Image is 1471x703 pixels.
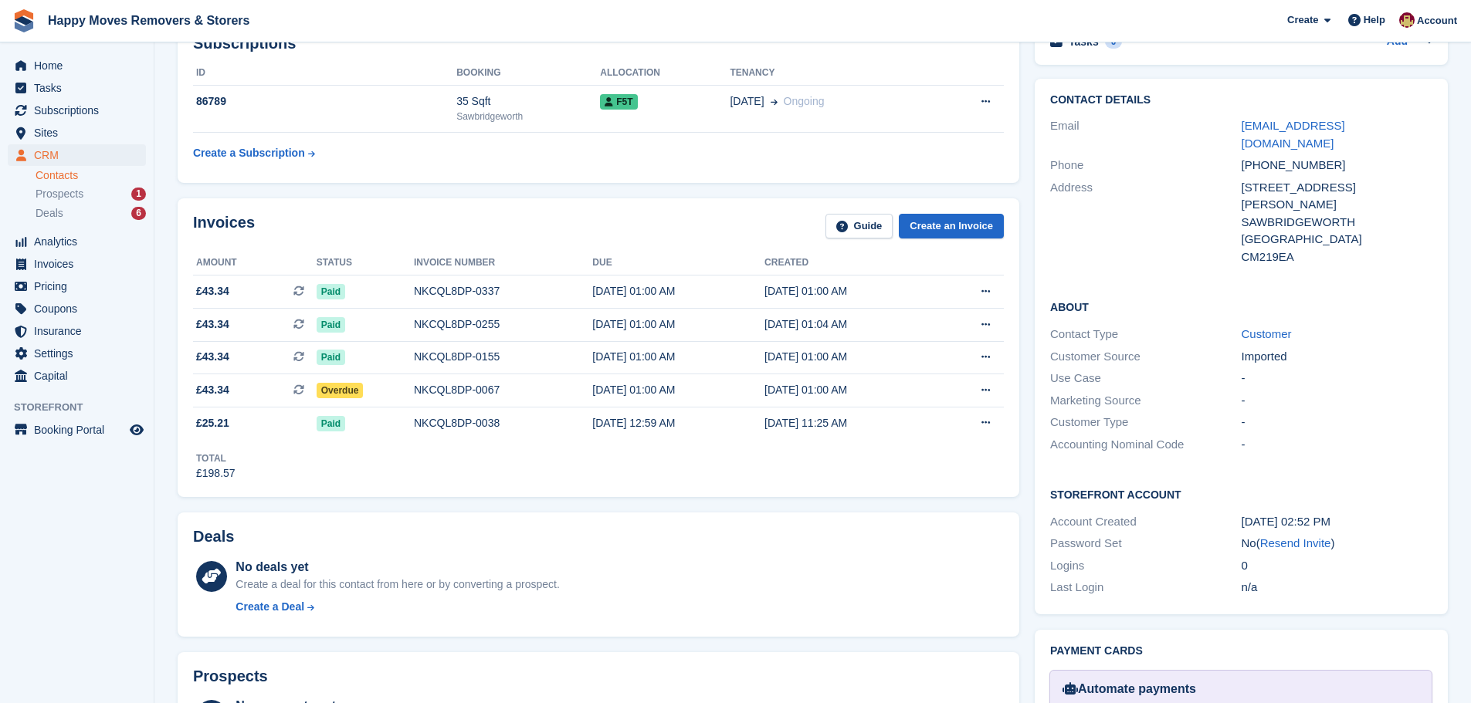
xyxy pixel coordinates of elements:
[34,365,127,387] span: Capital
[196,283,229,299] span: £43.34
[34,253,127,275] span: Invoices
[193,93,456,110] div: 86789
[236,599,304,615] div: Create a Deal
[193,139,315,167] a: Create a Subscription
[317,317,345,333] span: Paid
[127,421,146,439] a: Preview store
[1242,119,1345,150] a: [EMAIL_ADDRESS][DOMAIN_NAME]
[8,55,146,76] a: menu
[36,205,146,221] a: Deals 6
[764,316,937,333] div: [DATE] 01:04 AM
[1050,513,1241,531] div: Account Created
[1242,535,1432,553] div: No
[1063,680,1419,698] div: Automate payments
[592,283,764,299] div: [DATE] 01:00 AM
[317,383,364,398] span: Overdue
[317,416,345,431] span: Paid
[193,35,1004,52] h2: Subscriptions
[764,283,937,299] div: [DATE] 01:00 AM
[764,251,937,275] th: Created
[193,251,317,275] th: Amount
[456,110,600,123] div: Sawbridgeworth
[196,465,236,482] div: £198.57
[131,207,146,220] div: 6
[8,343,146,364] a: menu
[131,188,146,201] div: 1
[8,231,146,252] a: menu
[1242,248,1432,266] div: CM219EA
[34,298,127,319] span: Coupons
[1050,299,1432,314] h2: About
[8,144,146,166] a: menu
[36,186,146,202] a: Prospects 1
[1050,117,1241,152] div: Email
[196,415,229,431] span: £25.21
[8,77,146,99] a: menu
[1050,326,1241,343] div: Contact Type
[1242,392,1432,410] div: -
[8,298,146,319] a: menu
[1050,557,1241,575] div: Logins
[764,382,937,398] div: [DATE] 01:00 AM
[1050,535,1241,553] div: Password Set
[592,251,764,275] th: Due
[1260,536,1331,549] a: Resend Invite
[8,100,146,121] a: menu
[592,349,764,365] div: [DATE] 01:00 AM
[414,349,592,365] div: NKCQL8DP-0155
[1242,414,1432,431] div: -
[1399,12,1415,28] img: Steven Fry
[1242,157,1432,174] div: [PHONE_NUMBER]
[456,61,600,86] th: Booking
[1069,35,1099,49] h2: Tasks
[14,400,154,415] span: Storefront
[1050,579,1241,597] div: Last Login
[1242,214,1432,232] div: SAWBRIDGEWORTH
[1242,370,1432,387] div: -
[1050,94,1432,106] h2: Contact Details
[1256,536,1335,549] span: ( )
[1050,414,1241,431] div: Customer Type
[34,77,127,99] span: Tasks
[34,55,127,76] span: Home
[34,100,127,121] span: Subscriptions
[1242,513,1432,531] div: [DATE] 02:52 PM
[236,576,559,593] div: Create a deal for this contact from here or by converting a prospect.
[1050,645,1432,657] h2: Payment cards
[193,214,255,239] h2: Invoices
[1417,13,1457,29] span: Account
[1105,35,1123,49] div: 0
[414,415,592,431] div: NKCQL8DP-0038
[1242,348,1432,366] div: Imported
[36,206,63,221] span: Deals
[8,419,146,441] a: menu
[1287,12,1318,28] span: Create
[8,275,146,297] a: menu
[36,187,83,201] span: Prospects
[196,382,229,398] span: £43.34
[34,144,127,166] span: CRM
[1050,436,1241,454] div: Accounting Nominal Code
[764,415,937,431] div: [DATE] 11:25 AM
[34,419,127,441] span: Booking Portal
[193,668,268,685] h2: Prospects
[414,316,592,333] div: NKCQL8DP-0255
[1242,557,1432,575] div: 0
[1050,392,1241,410] div: Marketing Source
[1242,579,1432,597] div: n/a
[825,214,893,239] a: Guide
[236,599,559,615] a: Create a Deal
[8,122,146,144] a: menu
[600,61,730,86] th: Allocation
[36,168,146,183] a: Contacts
[1050,179,1241,266] div: Address
[193,61,456,86] th: ID
[8,320,146,342] a: menu
[1242,179,1432,214] div: [STREET_ADDRESS][PERSON_NAME]
[317,251,414,275] th: Status
[193,528,234,546] h2: Deals
[1387,33,1408,51] a: Add
[1242,231,1432,248] div: [GEOGRAPHIC_DATA]
[196,349,229,365] span: £43.34
[1242,436,1432,454] div: -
